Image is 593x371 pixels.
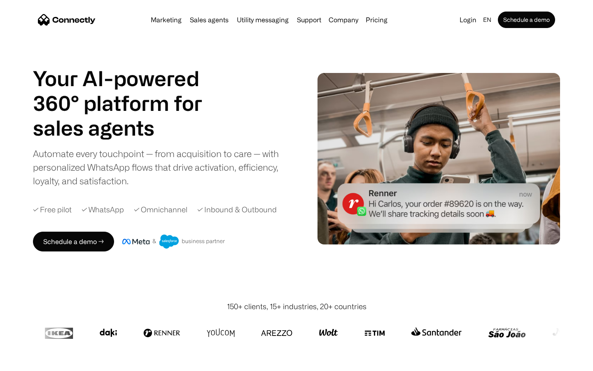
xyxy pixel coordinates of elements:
[498,12,555,28] a: Schedule a demo
[329,14,358,26] div: Company
[456,14,480,26] a: Login
[122,235,225,249] img: Meta and Salesforce business partner badge.
[197,204,277,215] div: ✓ Inbound & Outbound
[33,115,222,140] div: carousel
[147,16,185,23] a: Marketing
[233,16,292,23] a: Utility messaging
[134,204,187,215] div: ✓ Omnichannel
[33,115,222,140] div: 1 of 4
[483,14,491,26] div: en
[8,356,49,368] aside: Language selected: English
[82,204,124,215] div: ✓ WhatsApp
[38,14,96,26] a: home
[33,147,292,188] div: Automate every touchpoint — from acquisition to care — with personalized WhatsApp flows that driv...
[33,204,72,215] div: ✓ Free pilot
[227,301,367,312] div: 150+ clients, 15+ industries, 20+ countries
[33,232,114,251] a: Schedule a demo →
[480,14,496,26] div: en
[187,16,232,23] a: Sales agents
[33,115,222,140] h1: sales agents
[294,16,325,23] a: Support
[362,16,391,23] a: Pricing
[16,357,49,368] ul: Language list
[326,14,361,26] div: Company
[33,66,222,115] h1: Your AI-powered 360° platform for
